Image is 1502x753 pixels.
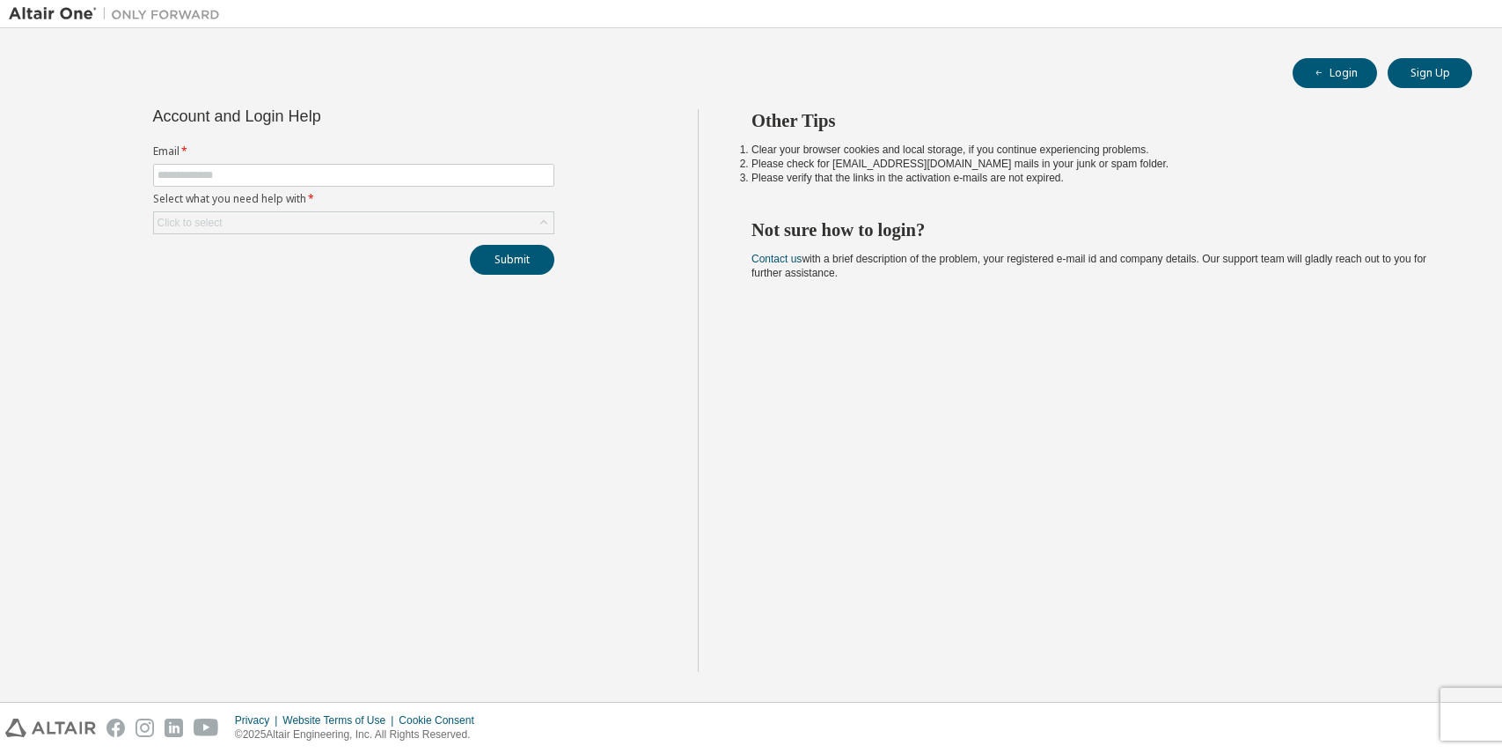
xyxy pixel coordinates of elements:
button: Sign Up [1388,58,1472,88]
div: Cookie Consent [399,713,484,727]
div: Website Terms of Use [282,713,399,727]
h2: Other Tips [751,109,1440,132]
label: Email [153,144,554,159]
img: altair_logo.svg [5,719,96,737]
li: Please verify that the links in the activation e-mails are not expired. [751,171,1440,185]
div: Account and Login Help [153,109,474,123]
li: Clear your browser cookies and local storage, if you continue experiencing problems. [751,143,1440,157]
label: Select what you need help with [153,192,554,206]
div: Click to select [154,212,553,233]
img: linkedin.svg [165,719,183,737]
img: instagram.svg [136,719,154,737]
button: Login [1293,58,1377,88]
a: Contact us [751,253,802,265]
h2: Not sure how to login? [751,218,1440,241]
div: Click to select [158,216,223,230]
div: Privacy [235,713,282,727]
span: with a brief description of the problem, your registered e-mail id and company details. Our suppo... [751,253,1426,279]
img: Altair One [9,5,229,23]
p: © 2025 Altair Engineering, Inc. All Rights Reserved. [235,727,485,742]
li: Please check for [EMAIL_ADDRESS][DOMAIN_NAME] mails in your junk or spam folder. [751,157,1440,171]
button: Submit [470,245,554,275]
img: facebook.svg [106,719,125,737]
img: youtube.svg [194,719,219,737]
